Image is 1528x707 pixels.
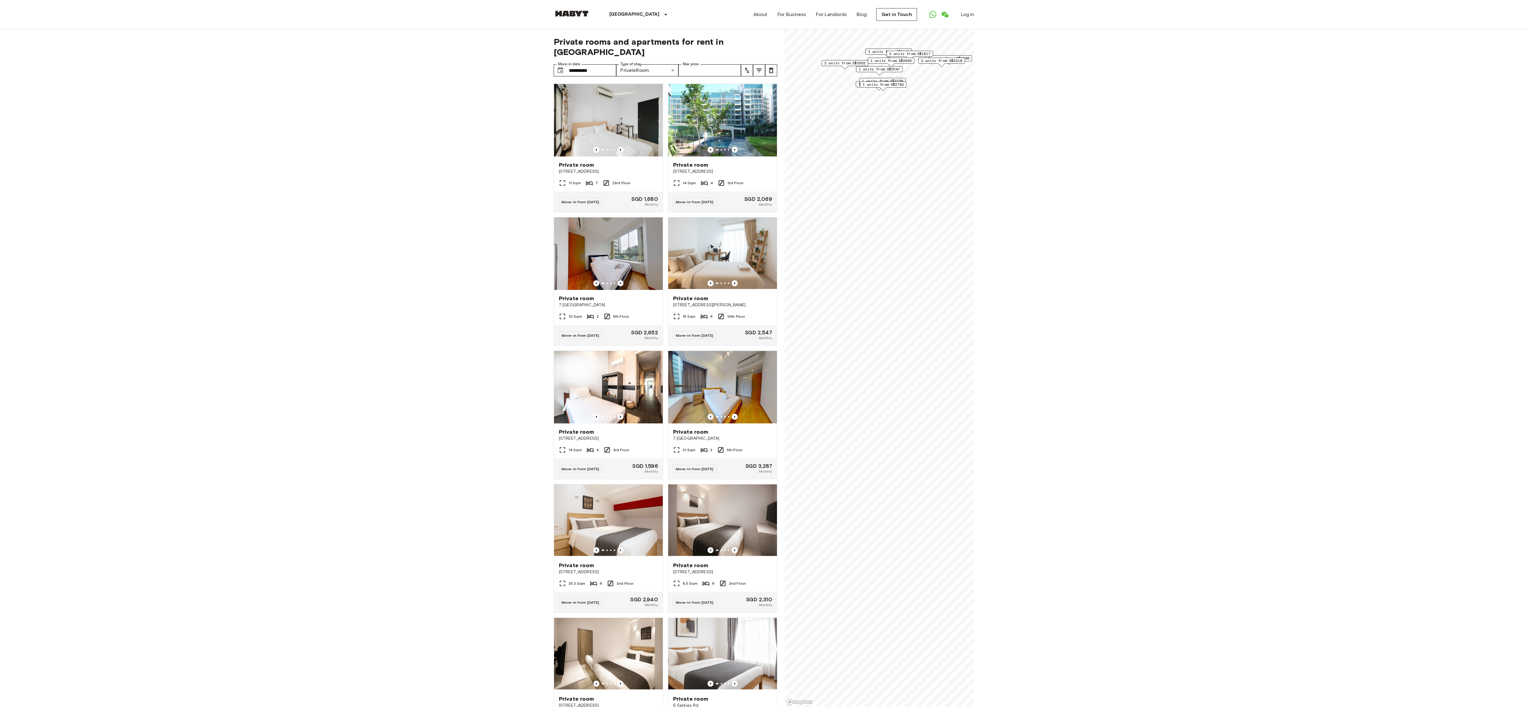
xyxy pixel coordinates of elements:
span: 6 [712,581,714,586]
span: 7 [GEOGRAPHIC_DATA] [559,302,658,308]
span: Monthly [759,469,772,474]
img: Marketing picture of unit SG-01-104-001-002 [668,217,777,290]
img: Marketing picture of unit SG-01-003-001-03 [668,618,777,690]
span: 7 [GEOGRAPHIC_DATA] [673,435,772,442]
span: Move-in from [DATE] [562,333,599,338]
div: Map marker [887,51,933,60]
span: 14 Sqm [683,180,696,186]
span: [STREET_ADDRESS] [559,569,658,575]
a: Open WeChat [939,8,951,21]
span: Move-in from [DATE] [676,333,714,338]
div: Map marker [822,60,868,69]
label: Move-in date [558,62,580,67]
a: About [753,11,768,18]
button: Previous image [732,547,738,553]
button: tune [753,64,765,76]
img: Marketing picture of unit SG-01-033-001-01 [668,351,777,423]
span: Monthly [759,335,772,341]
span: 6 [600,581,602,586]
button: Previous image [617,414,624,420]
a: Marketing picture of unit SG-01-104-001-002Previous imagePrevious imagePrivate room[STREET_ADDRES... [668,217,777,346]
span: 1 units from S$2893 [871,58,912,63]
span: 7 [595,180,598,186]
span: Private room [673,295,708,302]
span: Private room [559,562,594,569]
span: 2 units from S$2652 [824,60,866,66]
button: Previous image [708,414,714,420]
span: SGD 3,287 [746,463,772,469]
label: Type of stay [621,62,642,67]
span: 2 units from S$1817 [889,51,930,56]
span: Private room [673,562,708,569]
span: Monthly [645,202,658,207]
button: Choose date, selected date is 3 Jan 2026 [554,64,566,76]
span: 3rd Floor [727,180,743,186]
span: 14 Sqm [569,447,582,453]
span: 25.3 Sqm [569,581,585,586]
img: Marketing picture of unit SG-01-127-001-005 [668,484,777,557]
span: Move-in from [DATE] [676,467,714,471]
button: Previous image [593,147,599,153]
span: Private room [559,295,594,302]
button: Previous image [593,280,599,286]
span: 21 Sqm [683,447,696,453]
a: Marketing picture of unit SG-01-127-001-005Previous imagePrevious imagePrivate room[STREET_ADDRES... [668,484,777,613]
div: Map marker [926,55,972,65]
div: Map marker [859,78,906,87]
span: 23rd Floor [612,180,631,186]
button: Previous image [617,280,624,286]
span: Move-in from [DATE] [676,200,714,204]
span: Move-in from [DATE] [562,200,599,204]
img: Habyt [554,11,590,17]
span: 1 units from S$2783 [863,82,904,87]
img: Marketing picture of unit SG-01-127-001-001 [554,484,663,557]
span: Private room [559,428,594,435]
span: Move-in from [DATE] [562,467,599,471]
a: For Landlords [816,11,847,18]
span: SGD 2,310 [746,597,772,602]
span: 3 units from S$1596 [928,56,969,61]
button: Previous image [617,547,624,553]
span: 2nd Floor [729,581,746,586]
span: 5th Floor [613,314,629,319]
span: SGD 2,940 [630,597,658,602]
span: 2 [710,447,712,453]
span: [STREET_ADDRESS][PERSON_NAME] [673,302,772,308]
span: 10 Sqm [569,314,582,319]
span: Monthly [759,602,772,608]
span: 1 units from S$1680 [859,82,900,87]
span: Private room [673,161,708,169]
button: tune [765,64,777,76]
span: Move-in from [DATE] [676,600,714,605]
button: Previous image [708,681,714,687]
span: Monthly [645,469,658,474]
span: Monthly [645,602,658,608]
span: 1 units from S$2258 [862,78,903,84]
button: Previous image [708,547,714,553]
a: Log in [961,11,974,18]
img: Marketing picture of unit SG-01-027-007-04 [668,84,777,156]
button: tune [741,64,753,76]
span: SGD 2,069 [745,196,772,202]
span: Private rooms and apartments for rent in [GEOGRAPHIC_DATA] [554,37,777,57]
span: SGD 2,547 [745,330,772,335]
button: Previous image [593,681,599,687]
a: Marketing picture of unit SG-01-033-001-02Previous imagePrevious imagePrivate room7 [GEOGRAPHIC_D... [554,217,663,346]
a: Mapbox logo [786,699,813,705]
button: Previous image [708,147,714,153]
a: Open WhatsApp [927,8,939,21]
span: [STREET_ADDRESS] [559,435,658,442]
span: SGD 1,680 [632,196,658,202]
span: SGD 1,596 [633,463,658,469]
div: PrivateRoom [616,64,679,76]
span: Monthly [645,335,658,341]
span: [STREET_ADDRESS] [559,169,658,175]
span: 1 units from S$2547 [859,66,900,72]
span: 8.5 Sqm [683,581,698,586]
span: 2nd Floor [617,581,633,586]
a: Marketing picture of unit SG-01-127-001-001Previous imagePrevious imagePrivate room[STREET_ADDRES... [554,484,663,613]
div: Map marker [866,49,912,58]
div: Map marker [868,58,914,67]
span: 2 [597,314,599,319]
p: [GEOGRAPHIC_DATA] [609,11,660,18]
